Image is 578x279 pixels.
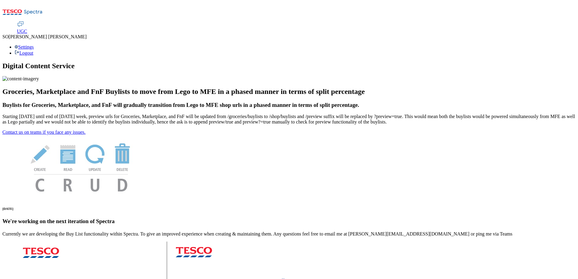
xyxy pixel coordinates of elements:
p: Currently we are developing the Buy List functionality within Spectra. To give an improved experi... [2,231,576,237]
img: News Image [2,135,160,198]
a: Settings [15,44,34,50]
span: SO [2,34,8,39]
span: UGC [17,29,27,34]
h3: We're working on the next iteration of Spectra [2,218,576,225]
img: content-imagery [2,76,39,82]
h1: Digital Content Service [2,62,576,70]
p: Starting [DATE] until end of [DATE] week, preview urls for Groceries, Marketplace, and FnF will b... [2,114,576,125]
a: Contact us on teams if you face any issues. [2,130,86,135]
span: [PERSON_NAME] [PERSON_NAME] [8,34,86,39]
a: Logout [15,50,33,56]
h2: Groceries, Marketplace and FnF Buylists to move from Lego to MFE in a phased manner in terms of s... [2,88,576,96]
h6: [DATE] [2,207,576,210]
h3: Buylists for Groceries, Marketplace, and FnF will gradually transition from Lego to MFE shop urls... [2,102,576,108]
a: UGC [17,21,27,34]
